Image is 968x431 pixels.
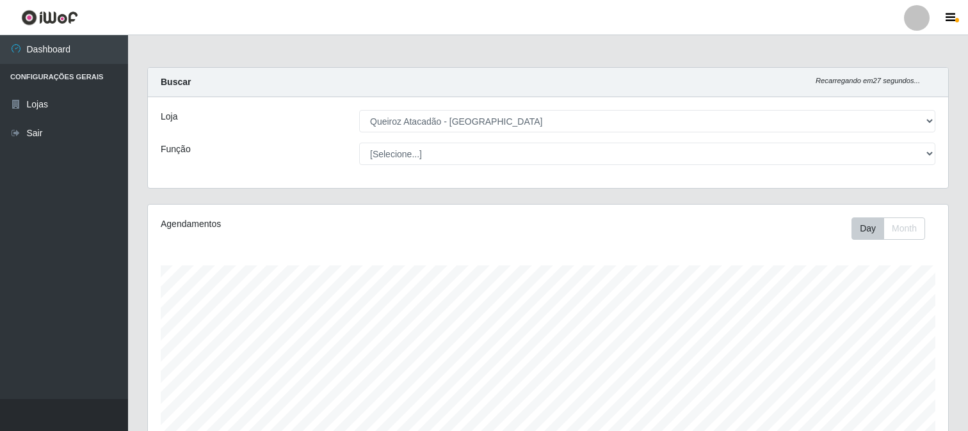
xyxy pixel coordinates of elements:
div: First group [851,217,925,240]
i: Recarregando em 27 segundos... [816,77,920,84]
strong: Buscar [161,77,191,87]
label: Loja [161,110,177,123]
div: Agendamentos [161,217,472,231]
img: CoreUI Logo [21,10,78,26]
div: Toolbar with button groups [851,217,935,240]
button: Day [851,217,884,240]
button: Month [883,217,925,240]
label: Função [161,143,191,156]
